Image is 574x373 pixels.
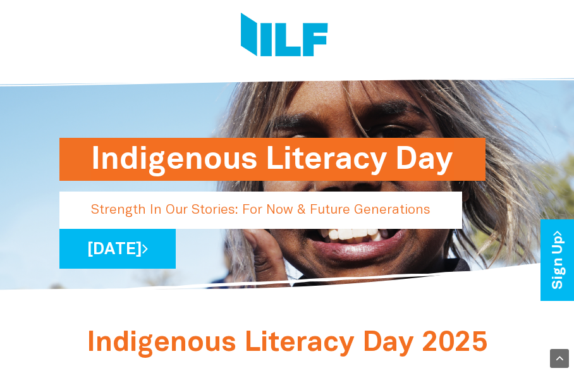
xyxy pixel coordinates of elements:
a: [DATE] [59,229,176,269]
span: Indigenous Literacy Day 2025 [87,331,487,357]
img: Logo [241,13,328,60]
h1: Indigenous Literacy Day [91,138,454,181]
div: Scroll Back to Top [550,349,569,368]
p: Strength In Our Stories: For Now & Future Generations [59,192,462,229]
